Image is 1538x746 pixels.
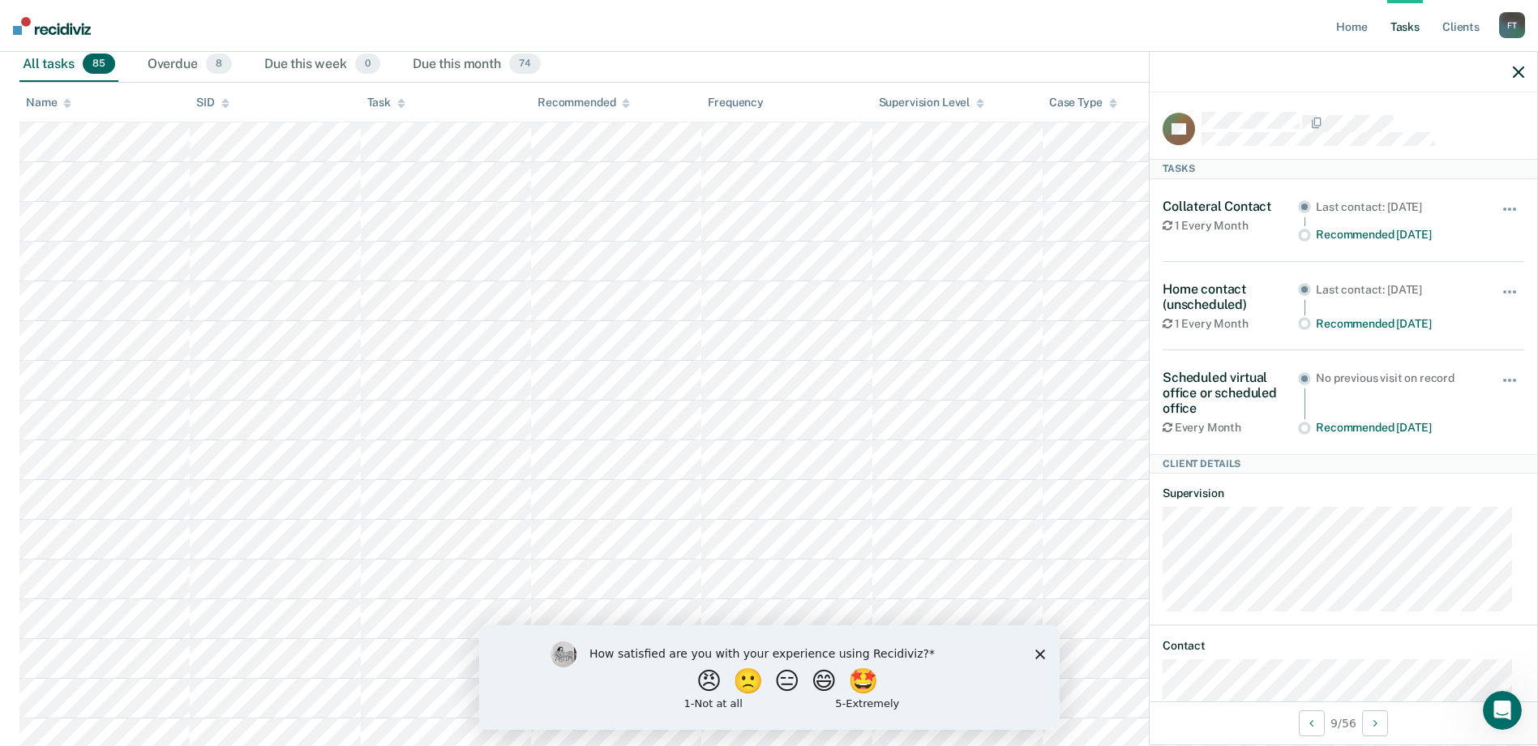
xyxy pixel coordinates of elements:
div: Case Type [1049,96,1117,109]
div: Collateral Contact [1163,199,1298,214]
div: Scheduled virtual office or scheduled office [1163,370,1298,417]
span: 74 [509,54,541,75]
div: 9 / 56 [1150,701,1537,744]
div: 1 Every Month [1163,317,1298,331]
div: Last contact: [DATE] [1316,200,1479,214]
div: Due this month [409,47,544,83]
div: No previous visit on record [1316,371,1479,385]
dt: Contact [1163,639,1524,653]
div: Client Details [1150,454,1537,474]
span: 8 [206,54,232,75]
img: Recidiviz [13,17,91,35]
div: Recommended [DATE] [1316,421,1479,435]
span: 0 [355,54,380,75]
div: All tasks [19,47,118,83]
dt: Supervision [1163,487,1524,500]
div: SID [196,96,229,109]
div: 1 Every Month [1163,219,1298,233]
iframe: Survey by Kim from Recidiviz [479,625,1060,730]
button: Next Client [1362,710,1388,736]
div: Recommended [DATE] [1316,228,1479,242]
div: Name [26,96,71,109]
div: Last contact: [DATE] [1316,283,1479,297]
div: Due this week [261,47,383,83]
div: Frequency [708,96,764,109]
iframe: Intercom live chat [1483,691,1522,730]
div: F T [1499,12,1525,38]
div: Tasks [1150,159,1537,178]
div: Recommended [DATE] [1316,317,1479,331]
div: Task [367,96,405,109]
button: Previous Client [1299,710,1325,736]
div: Supervision Level [879,96,985,109]
span: 85 [83,54,115,75]
div: Home contact (unscheduled) [1163,281,1298,312]
div: Overdue [144,47,235,83]
div: Recommended [538,96,630,109]
div: Every Month [1163,421,1298,435]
